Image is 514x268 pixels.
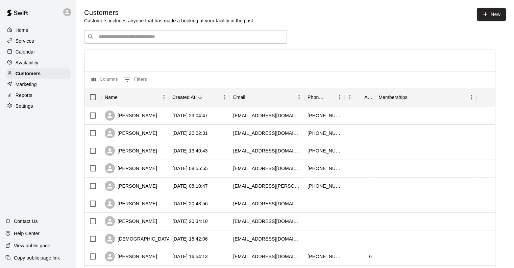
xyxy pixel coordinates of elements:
[233,88,245,107] div: Email
[172,147,208,154] div: 2025-08-12 13:40:43
[101,88,169,107] div: Name
[308,88,325,107] div: Phone Number
[105,110,157,121] div: [PERSON_NAME]
[220,92,230,102] button: Menu
[408,92,417,102] button: Sort
[172,112,208,119] div: 2025-08-12 23:04:47
[5,58,71,68] a: Availability
[84,8,254,17] h5: Customers
[84,17,254,24] p: Customers includes anyone that has made a booking at your facility in the past.
[90,74,120,85] button: Select columns
[105,251,157,262] div: [PERSON_NAME]
[233,218,301,225] div: registration@lnbaseball.org
[5,47,71,57] a: Calendar
[105,181,157,191] div: [PERSON_NAME]
[308,112,341,119] div: +16316620026
[233,183,301,189] div: mail.max.rosenthal@gmail.com
[14,218,38,225] p: Contact Us
[159,92,169,102] button: Menu
[195,92,205,102] button: Sort
[172,165,208,172] div: 2025-08-12 08:55:55
[16,38,34,44] p: Services
[14,254,60,261] p: Copy public page link
[375,88,476,107] div: Memberships
[230,88,304,107] div: Email
[105,163,157,173] div: [PERSON_NAME]
[105,199,157,209] div: [PERSON_NAME]
[16,70,41,77] p: Customers
[245,92,255,102] button: Sort
[369,253,372,260] div: 6
[355,92,364,102] button: Sort
[378,88,408,107] div: Memberships
[335,92,345,102] button: Menu
[84,30,287,44] div: Search customers by name or email
[233,147,301,154] div: lauraaheck@gmail.com
[233,253,301,260] div: svigliotti418@gmail.com
[466,92,476,102] button: Menu
[105,146,157,156] div: [PERSON_NAME]
[172,253,208,260] div: 2025-08-11 16:54:13
[364,88,372,107] div: Age
[345,88,375,107] div: Age
[105,88,118,107] div: Name
[308,130,341,137] div: +19082094184
[233,200,301,207] div: drock613@verizon.net
[16,92,32,99] p: Reports
[5,25,71,35] a: Home
[105,216,157,226] div: [PERSON_NAME]
[172,218,208,225] div: 2025-08-11 20:34:10
[172,200,208,207] div: 2025-08-11 20:43:56
[16,103,33,109] p: Settings
[5,68,71,79] a: Customers
[308,253,341,260] div: +15164245322
[233,112,301,119] div: jtriolo7@me.com
[5,90,71,100] a: Reports
[5,36,71,46] a: Services
[169,88,230,107] div: Created At
[16,81,37,88] p: Marketing
[233,165,301,172] div: kdavis345@aol.com
[294,92,304,102] button: Menu
[308,147,341,154] div: +15163760819
[304,88,345,107] div: Phone Number
[172,130,208,137] div: 2025-08-12 20:02:31
[325,92,335,102] button: Sort
[233,235,301,242] div: christiefuestes@ymail.com
[118,92,127,102] button: Sort
[172,183,208,189] div: 2025-08-12 08:10:47
[5,79,71,89] a: Marketing
[14,230,40,237] p: Help Center
[16,27,28,34] p: Home
[172,235,208,242] div: 2025-08-11 18:42:06
[105,128,157,138] div: [PERSON_NAME]
[5,101,71,111] a: Settings
[477,8,506,21] a: New
[14,242,50,249] p: View public page
[16,59,39,66] p: Availability
[308,165,341,172] div: +15165518355
[16,48,35,55] p: Calendar
[233,130,301,137] div: rgamble77@yahoo.com
[172,88,195,107] div: Created At
[122,74,149,85] button: Show filters
[308,183,341,189] div: +15164931872
[345,92,355,102] button: Menu
[105,234,211,244] div: [DEMOGRAPHIC_DATA][PERSON_NAME]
